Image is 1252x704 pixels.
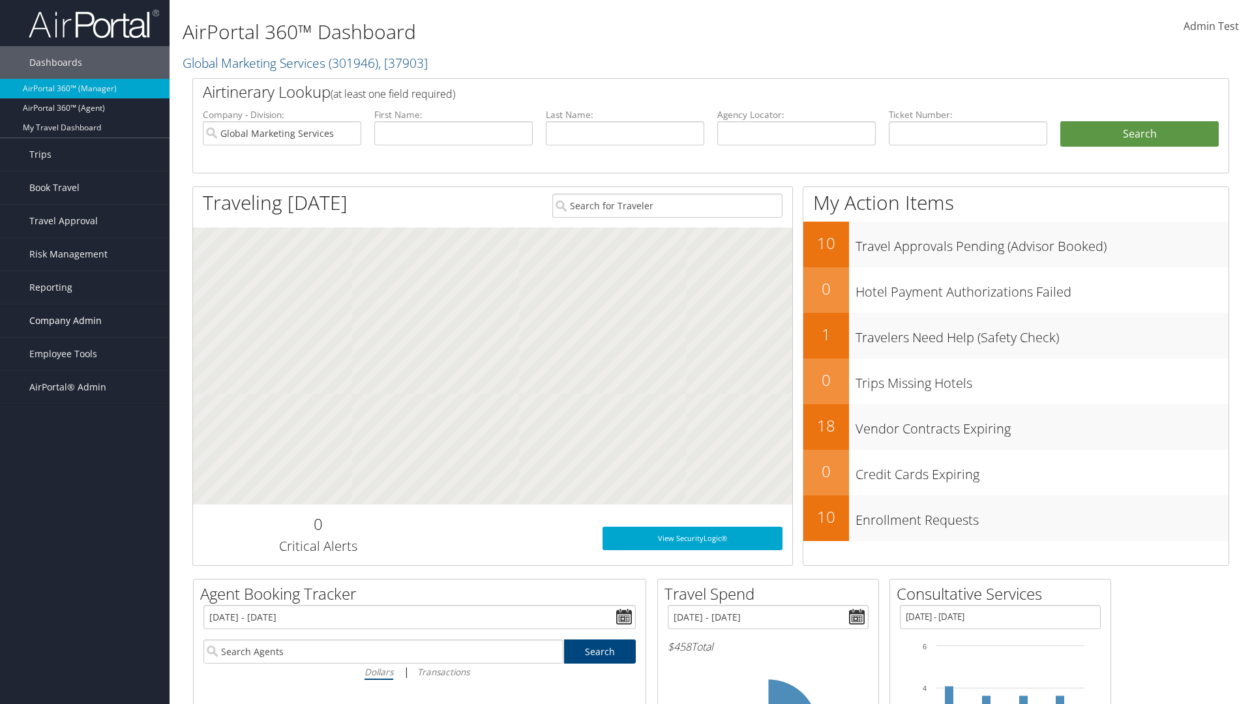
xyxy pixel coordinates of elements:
h2: 10 [803,506,849,528]
h3: Hotel Payment Authorizations Failed [856,276,1229,301]
a: 0Trips Missing Hotels [803,359,1229,404]
span: Travel Approval [29,205,98,237]
i: Transactions [417,666,469,678]
span: , [ 37903 ] [378,54,428,72]
h2: Consultative Services [897,583,1110,605]
span: Trips [29,138,52,171]
h3: Travelers Need Help (Safety Check) [856,322,1229,347]
input: Search for Traveler [552,194,782,218]
a: Search [564,639,636,664]
h1: My Action Items [803,189,1229,216]
span: AirPortal® Admin [29,371,106,403]
h3: Trips Missing Hotels [856,368,1229,392]
h1: AirPortal 360™ Dashboard [183,18,887,46]
h2: Travel Spend [664,583,878,605]
h2: 0 [803,278,849,300]
button: Search [1060,121,1219,147]
span: Employee Tools [29,338,97,370]
a: 18Vendor Contracts Expiring [803,404,1229,450]
h2: 0 [203,513,433,535]
label: Last Name: [546,108,704,121]
img: airportal-logo.png [29,8,159,39]
h3: Credit Cards Expiring [856,459,1229,484]
div: | [203,664,636,680]
h2: Agent Booking Tracker [200,583,646,605]
h2: 0 [803,460,849,482]
a: 1Travelers Need Help (Safety Check) [803,313,1229,359]
a: 10Enrollment Requests [803,495,1229,541]
label: First Name: [374,108,533,121]
span: ( 301946 ) [329,54,378,72]
tspan: 4 [923,684,927,692]
a: 0Hotel Payment Authorizations Failed [803,267,1229,313]
label: Agency Locator: [717,108,876,121]
h6: Total [668,639,869,654]
a: 10Travel Approvals Pending (Advisor Booked) [803,222,1229,267]
h2: 18 [803,415,849,437]
span: $458 [668,639,691,654]
span: Reporting [29,271,72,304]
span: Company Admin [29,304,102,337]
span: Book Travel [29,171,80,204]
h2: Airtinerary Lookup [203,81,1133,103]
h3: Travel Approvals Pending (Advisor Booked) [856,231,1229,256]
label: Company - Division: [203,108,361,121]
a: Admin Test [1184,7,1239,47]
span: Dashboards [29,46,82,79]
h1: Traveling [DATE] [203,189,348,216]
h2: 1 [803,323,849,345]
a: 0Credit Cards Expiring [803,450,1229,495]
h2: 10 [803,232,849,254]
label: Ticket Number: [889,108,1047,121]
h3: Critical Alerts [203,537,433,555]
a: View SecurityLogic® [603,527,782,550]
input: Search Agents [203,639,563,664]
span: Admin Test [1184,19,1239,33]
span: (at least one field required) [331,87,455,101]
h2: 0 [803,369,849,391]
i: Dollars [365,666,393,678]
span: Risk Management [29,238,108,271]
tspan: 6 [923,643,927,651]
a: Global Marketing Services [183,54,428,72]
h3: Enrollment Requests [856,505,1229,529]
h3: Vendor Contracts Expiring [856,413,1229,438]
